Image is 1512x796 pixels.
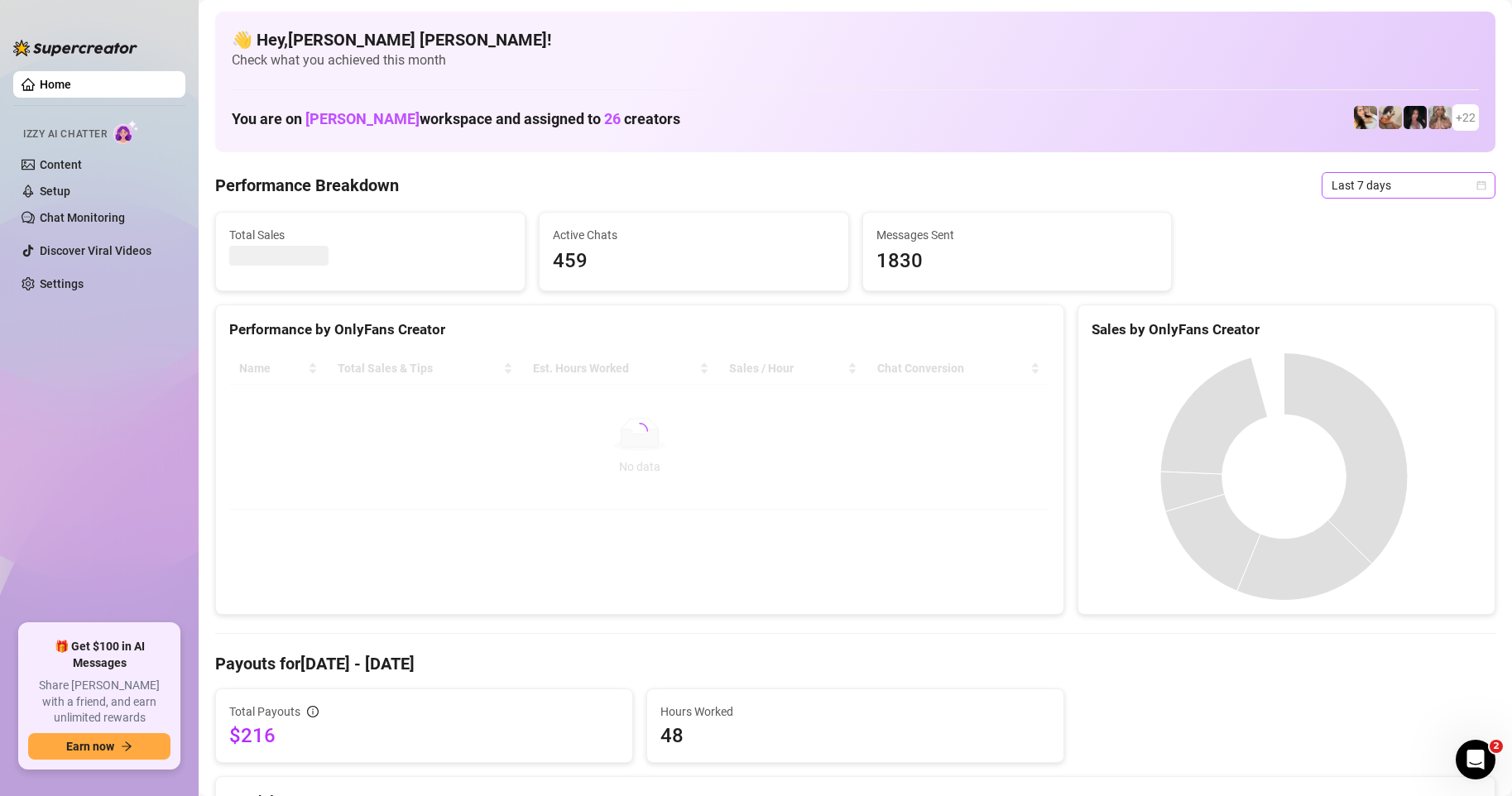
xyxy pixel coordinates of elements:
[876,226,1159,244] span: Messages Sent
[40,78,71,91] a: Home
[553,246,835,277] span: 459
[307,706,319,717] span: info-circle
[628,420,651,443] span: loading
[232,110,680,128] h1: You are on workspace and assigned to creators
[1379,106,1402,129] img: Kayla (@kaylathaylababy)
[40,277,84,290] a: Settings
[229,722,619,749] span: $216
[66,740,114,753] span: Earn now
[40,158,82,171] a: Content
[28,678,170,726] span: Share [PERSON_NAME] with a friend, and earn unlimited rewards
[23,127,107,142] span: Izzy AI Chatter
[215,174,399,197] h4: Performance Breakdown
[604,110,621,127] span: 26
[121,741,132,752] span: arrow-right
[1456,740,1495,779] iframe: Intercom live chat
[1092,319,1481,341] div: Sales by OnlyFans Creator
[660,702,1050,721] span: Hours Worked
[40,244,151,257] a: Discover Viral Videos
[1456,108,1476,127] span: + 22
[876,246,1159,277] span: 1830
[1428,106,1452,129] img: Kenzie (@dmaxkenz)
[1404,106,1427,129] img: Baby (@babyyyybellaa)
[1332,173,1486,198] span: Last 7 days
[215,652,1495,675] h4: Payouts for [DATE] - [DATE]
[13,40,137,56] img: logo-BBDzfeDw.svg
[1354,106,1377,129] img: Avry (@avryjennerfree)
[1490,740,1503,753] span: 2
[28,639,170,671] span: 🎁 Get $100 in AI Messages
[1476,180,1486,190] span: calendar
[660,722,1050,749] span: 48
[28,733,170,760] button: Earn nowarrow-right
[553,226,835,244] span: Active Chats
[232,28,1479,51] h4: 👋 Hey, [PERSON_NAME] [PERSON_NAME] !
[40,211,125,224] a: Chat Monitoring
[229,319,1050,341] div: Performance by OnlyFans Creator
[305,110,420,127] span: [PERSON_NAME]
[232,51,1479,70] span: Check what you achieved this month
[229,226,511,244] span: Total Sales
[113,120,139,144] img: AI Chatter
[40,185,70,198] a: Setup
[229,702,300,721] span: Total Payouts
